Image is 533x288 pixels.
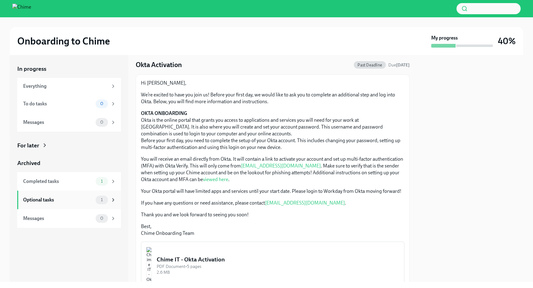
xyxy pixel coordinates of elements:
a: Completed tasks1 [17,172,121,191]
span: 0 [97,216,107,221]
a: Messages0 [17,209,121,228]
span: 0 [97,101,107,106]
span: 0 [97,120,107,125]
span: 1 [97,179,106,184]
strong: OKTA ONBOARDING [141,110,187,116]
div: Everything [23,83,108,90]
a: Everything [17,78,121,95]
span: 1 [97,197,106,202]
a: For later [17,142,121,150]
div: To do tasks [23,100,93,107]
a: Archived [17,159,121,167]
p: Your Okta portal will have limited apps and services until your start date. Please login to Workd... [141,188,404,195]
span: Due [388,62,410,68]
p: Hi [PERSON_NAME], [141,80,404,87]
strong: [DATE] [396,62,410,68]
div: Completed tasks [23,178,93,185]
p: Thank you and we look forward to seeing you soon! [141,211,404,218]
div: Messages [23,119,93,126]
strong: My progress [431,35,458,41]
a: Optional tasks1 [17,191,121,209]
div: Optional tasks [23,197,93,203]
a: To do tasks0 [17,95,121,113]
div: Messages [23,215,93,222]
span: Past Deadline [354,63,386,67]
p: You will receive an email directly from Okta. It will contain a link to activate your account and... [141,156,404,183]
p: Best, Chime Onboarding Team [141,223,404,237]
a: [EMAIL_ADDRESS][DOMAIN_NAME] [265,200,345,206]
a: viewed here [203,176,228,182]
img: Chime IT - Okta Activation [146,247,152,284]
div: PDF Document • 5 pages [157,264,399,269]
h3: 40% [498,36,516,47]
div: 2.6 MB [157,269,399,275]
h2: Onboarding to Chime [17,35,110,47]
h4: Okta Activation [136,60,182,70]
img: Chime [12,4,31,14]
a: Messages0 [17,113,121,132]
div: Chime IT - Okta Activation [157,256,399,264]
p: If you have any questions or need assistance, please contact . [141,200,404,206]
div: For later [17,142,39,150]
p: Okta is the online portal that grants you access to applications and services you will need for y... [141,110,404,151]
a: [EMAIL_ADDRESS][DOMAIN_NAME] [241,163,321,169]
p: We’re excited to have you join us! Before your first day, we would like to ask you to complete an... [141,91,404,105]
a: In progress [17,65,121,73]
span: September 14th, 2025 11:00 [388,62,410,68]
